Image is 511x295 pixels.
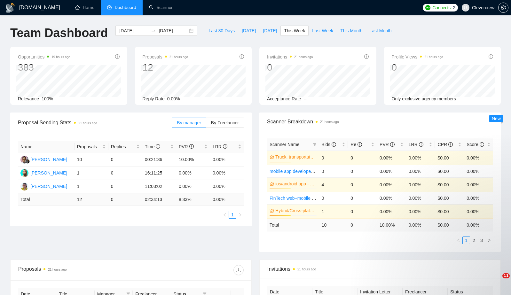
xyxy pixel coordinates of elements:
[364,54,369,59] span: info-circle
[464,192,493,204] td: 0.00%
[77,143,101,150] span: Proposals
[143,61,188,74] div: 12
[25,159,30,164] img: gigradar-bm.png
[30,156,67,163] div: [PERSON_NAME]
[30,183,67,190] div: [PERSON_NAME]
[392,96,456,101] span: Only exclusive agency members
[20,156,28,164] img: AM
[435,219,464,231] td: $ 0.00
[358,142,362,147] span: info-circle
[406,151,435,165] td: 0.00%
[176,193,210,206] td: 8.33 %
[263,27,277,34] span: [DATE]
[75,167,108,180] td: 1
[369,27,391,34] span: Last Month
[51,55,70,59] time: 19 hours ago
[233,265,244,275] button: download
[312,27,333,34] span: Last Week
[435,192,464,204] td: $0.00
[319,204,348,219] td: 1
[259,26,280,36] button: [DATE]
[20,169,28,177] img: DK
[20,182,28,190] img: TY
[406,192,435,204] td: 0.00%
[453,4,455,11] span: 2
[464,151,493,165] td: 0.00%
[107,5,112,10] span: dashboard
[463,5,468,10] span: user
[177,120,201,125] span: By manager
[20,183,67,189] a: TY[PERSON_NAME]
[78,121,97,125] time: 21 hours ago
[238,26,259,36] button: [DATE]
[320,120,339,124] time: 21 hours ago
[270,169,345,174] a: mobile app developer/development📲
[432,4,452,11] span: Connects:
[238,213,242,217] span: right
[435,165,464,177] td: $0.00
[5,3,15,13] img: logo
[464,165,493,177] td: 0.00%
[18,193,75,206] td: Total
[425,5,430,10] img: upwork-logo.png
[270,196,326,201] a: FinTech web+mobile - Regis
[169,55,188,59] time: 21 hours ago
[267,61,313,74] div: 0
[145,144,160,149] span: Time
[435,204,464,219] td: $0.00
[108,153,142,167] td: 0
[313,143,317,146] span: filter
[176,167,210,180] td: 0.00%
[176,180,210,193] td: 0.00%
[498,5,508,10] a: setting
[115,54,120,59] span: info-circle
[294,55,313,59] time: 21 hours ago
[309,26,337,36] button: Last Week
[18,96,39,101] span: Relevance
[267,219,319,231] td: Total
[406,165,435,177] td: 0.00%
[205,26,238,36] button: Last 30 Days
[284,27,305,34] span: This Week
[406,177,435,192] td: 0.00%
[236,211,244,219] li: Next Page
[435,151,464,165] td: $0.00
[211,120,239,125] span: By Freelancer
[437,142,452,147] span: CPR
[489,54,493,59] span: info-circle
[151,28,156,33] span: to
[492,116,501,121] span: New
[419,142,423,147] span: info-circle
[208,27,235,34] span: Last 30 Days
[348,177,377,192] td: 0
[270,182,274,186] span: crown
[20,170,67,175] a: DK[PERSON_NAME]
[210,193,244,206] td: 0.00 %
[377,165,406,177] td: 0.00%
[10,26,108,41] h1: Team Dashboard
[348,192,377,204] td: 0
[319,219,348,231] td: 10
[348,204,377,219] td: 0
[221,211,229,219] button: left
[234,268,243,273] span: download
[108,193,142,206] td: 0
[319,192,348,204] td: 0
[480,142,484,147] span: info-circle
[142,167,176,180] td: 16:11:25
[18,265,131,275] div: Proposals
[392,61,443,74] div: 0
[75,180,108,193] td: 1
[348,151,377,165] td: 0
[75,153,108,167] td: 10
[267,96,301,101] span: Acceptance Rate
[240,54,244,59] span: info-circle
[377,204,406,219] td: 0.00%
[275,180,315,187] a: ios/android app - lavazza🦠
[156,144,160,149] span: info-circle
[390,142,395,147] span: info-circle
[142,180,176,193] td: 11:03:02
[210,180,244,193] td: 0.00%
[179,144,194,149] span: PVR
